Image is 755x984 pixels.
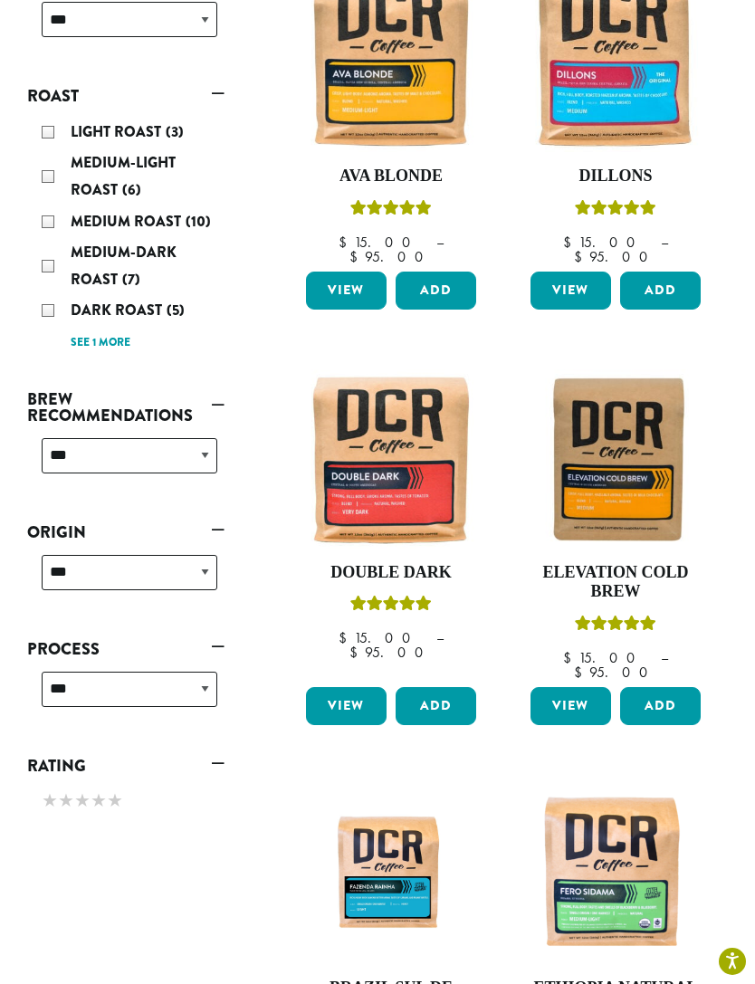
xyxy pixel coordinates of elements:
a: Origin [27,517,225,548]
span: (10) [186,211,211,232]
span: Dark Roast [71,300,167,320]
div: Roast [27,111,225,362]
a: Elevation Cold BrewRated 5.00 out of 5 [526,369,705,680]
a: Brew Recommendations [27,384,225,431]
span: (6) [122,179,141,200]
div: Process [27,664,225,729]
button: Add [396,272,476,310]
button: Add [620,272,701,310]
span: $ [574,247,589,266]
button: Add [620,687,701,725]
span: ★ [107,788,123,814]
span: – [661,233,668,252]
h4: Elevation Cold Brew [526,563,705,602]
a: Roast [27,81,225,111]
span: – [436,628,444,647]
bdi: 15.00 [563,648,644,667]
span: $ [574,663,589,682]
div: Rated 5.00 out of 5 [350,197,432,225]
a: Process [27,634,225,664]
bdi: 95.00 [349,643,432,662]
a: View [306,687,387,725]
span: ★ [74,788,91,814]
img: Fazenda-Rainha_12oz_Mockup.jpg [301,807,481,941]
span: $ [339,628,354,647]
div: Rated 4.50 out of 5 [350,593,432,620]
span: ★ [58,788,74,814]
span: Medium-Light Roast [71,152,176,200]
a: Double DarkRated 4.50 out of 5 [301,369,481,680]
a: Rating [27,750,225,781]
div: Origin [27,548,225,612]
img: Elevation-Cold-Brew-300x300.jpg [526,369,705,549]
span: (5) [167,300,185,320]
h4: Dillons [526,167,705,186]
span: – [661,648,668,667]
h4: Ava Blonde [301,167,481,186]
div: Brew Recommendations [27,431,225,495]
button: Add [396,687,476,725]
span: Medium-Dark Roast [71,242,177,290]
span: ★ [42,788,58,814]
a: View [306,272,387,310]
a: View [530,272,611,310]
bdi: 15.00 [339,233,419,252]
span: (3) [166,121,184,142]
img: Double-Dark-12oz-300x300.jpg [301,369,481,549]
div: Rated 5.00 out of 5 [575,197,656,225]
span: $ [563,648,578,667]
span: (7) [122,269,140,290]
span: – [436,233,444,252]
bdi: 95.00 [574,663,656,682]
bdi: 15.00 [339,628,419,647]
h4: Double Dark [301,563,481,583]
span: $ [349,643,365,662]
span: Medium Roast [71,211,186,232]
span: Light Roast [71,121,166,142]
a: See 1 more [71,334,130,352]
div: Rated 5.00 out of 5 [575,613,656,640]
img: DCR-Fero-Sidama-Coffee-Bag-2019-300x300.png [526,785,705,964]
span: $ [563,233,578,252]
bdi: 15.00 [563,233,644,252]
bdi: 95.00 [574,247,656,266]
div: Rating [27,781,225,823]
span: $ [349,247,365,266]
bdi: 95.00 [349,247,432,266]
a: View [530,687,611,725]
span: $ [339,233,354,252]
span: ★ [91,788,107,814]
